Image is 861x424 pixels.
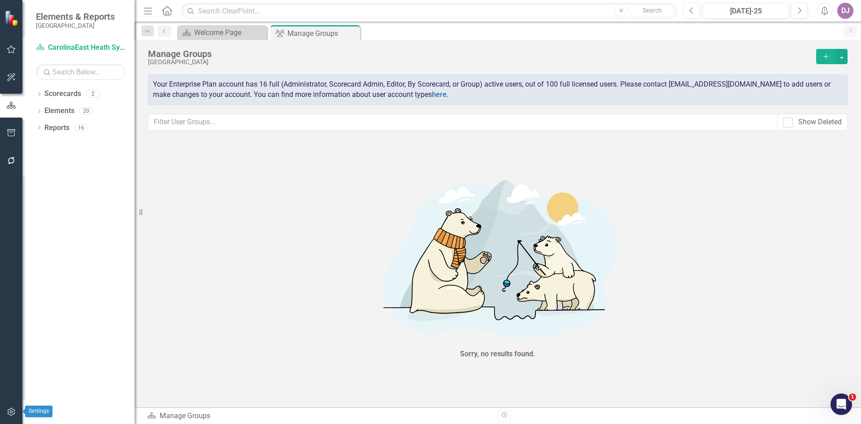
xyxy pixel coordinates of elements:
[837,3,853,19] button: DJ
[44,89,81,99] a: Scorecards
[148,114,778,131] input: Filter User Groups...
[44,106,74,116] a: Elements
[79,107,93,115] div: 20
[36,64,126,80] input: Search Below...
[849,393,856,401] span: 1
[798,117,842,127] div: Show Deleted
[194,27,265,38] div: Welcome Page
[432,90,447,99] a: here
[287,28,358,39] div: Manage Groups
[25,406,52,417] div: Settings
[4,10,21,26] img: ClearPoint Strategy
[74,124,88,131] div: 16
[706,6,786,17] div: [DATE]-25
[44,123,70,133] a: Reports
[179,27,265,38] a: Welcome Page
[182,3,677,19] input: Search ClearPoint...
[630,4,674,17] button: Search
[153,80,831,99] span: Your Enterprise Plan account has 16 full (Administrator, Scorecard Admin, Editor, By Scorecard, o...
[643,7,662,14] span: Search
[148,59,812,66] div: [GEOGRAPHIC_DATA]
[36,11,115,22] span: Elements & Reports
[460,349,535,359] div: Sorry, no results found.
[703,3,789,19] button: [DATE]-25
[363,167,632,347] img: No results found
[148,49,812,59] div: Manage Groups
[36,22,115,29] small: [GEOGRAPHIC_DATA]
[36,43,126,53] a: CarolinaEast Heath System
[831,393,852,415] iframe: Intercom live chat
[147,411,491,421] div: Manage Groups
[86,90,100,98] div: 2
